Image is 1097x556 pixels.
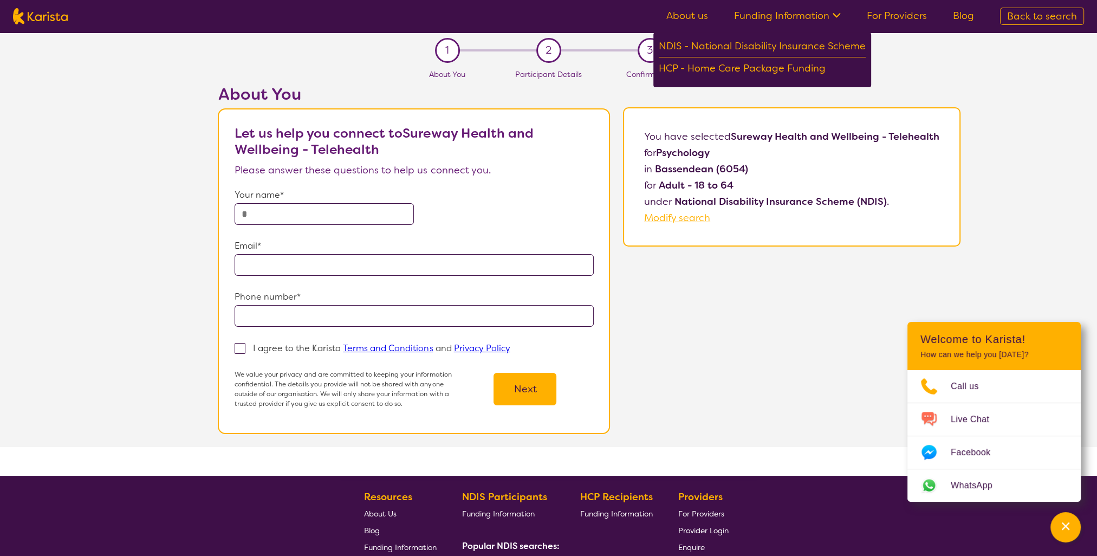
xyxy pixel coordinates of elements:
p: Email* [235,238,593,254]
p: Phone number* [235,289,593,305]
p: We value your privacy and are committed to keeping your information confidential. The details you... [235,370,457,409]
b: Providers [678,490,723,503]
p: You have selected [644,128,939,226]
span: Participant Details [515,69,582,79]
span: Blog [364,526,380,535]
span: Confirmation [626,69,673,79]
a: Funding Information [364,539,437,555]
a: Terms and Conditions [343,342,433,354]
span: Back to search [1007,10,1077,23]
b: HCP Recipients [580,490,653,503]
a: For Providers [678,505,729,522]
b: Adult - 18 to 64 [659,179,734,192]
span: 3 [647,42,653,59]
ul: Choose channel [907,370,1081,502]
a: About us [666,9,708,22]
span: Funding Information [364,542,437,552]
span: About Us [364,509,397,519]
h2: Welcome to Karista! [920,333,1068,346]
button: Channel Menu [1050,512,1081,542]
div: HCP - Home Care Package Funding [659,60,866,79]
span: For Providers [678,509,724,519]
img: Karista logo [13,8,68,24]
p: for [644,145,939,161]
span: Provider Login [678,526,729,535]
span: Funding Information [462,509,535,519]
span: Funding Information [580,509,653,519]
h2: About You [218,85,610,104]
a: Web link opens in a new tab. [907,469,1081,502]
div: Channel Menu [907,322,1081,502]
span: Call us [951,378,992,395]
a: Back to search [1000,8,1084,25]
span: WhatsApp [951,477,1005,494]
span: Live Chat [951,411,1002,428]
b: Bassendean (6054) [655,163,748,176]
span: 1 [445,42,449,59]
a: About Us [364,505,437,522]
a: Privacy Policy [453,342,510,354]
span: Enquire [678,542,705,552]
p: Please answer these questions to help us connect you. [235,162,593,178]
a: Funding Information [462,505,555,522]
div: NDIS - National Disability Insurance Scheme [659,38,866,57]
p: I agree to the Karista and [253,342,510,354]
a: Modify search [644,211,710,224]
span: About You [429,69,465,79]
b: Let us help you connect to Sureway Health and Wellbeing - Telehealth [235,125,533,158]
p: under . [644,193,939,210]
p: for [644,177,939,193]
b: National Disability Insurance Scheme (NDIS) [674,195,887,208]
b: Sureway Health and Wellbeing - Telehealth [731,130,939,143]
a: Funding Information [734,9,841,22]
a: Funding Information [580,505,653,522]
b: Resources [364,490,412,503]
p: How can we help you [DATE]? [920,350,1068,359]
a: Blog [953,9,974,22]
p: Your name* [235,187,593,203]
b: Popular NDIS searches: [462,540,560,552]
span: Facebook [951,444,1003,461]
button: Next [494,373,556,405]
a: Blog [364,522,437,539]
p: in [644,161,939,177]
b: NDIS Participants [462,490,547,503]
a: Enquire [678,539,729,555]
a: Provider Login [678,522,729,539]
span: 2 [546,42,551,59]
b: Psychology [656,146,710,159]
a: For Providers [867,9,927,22]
